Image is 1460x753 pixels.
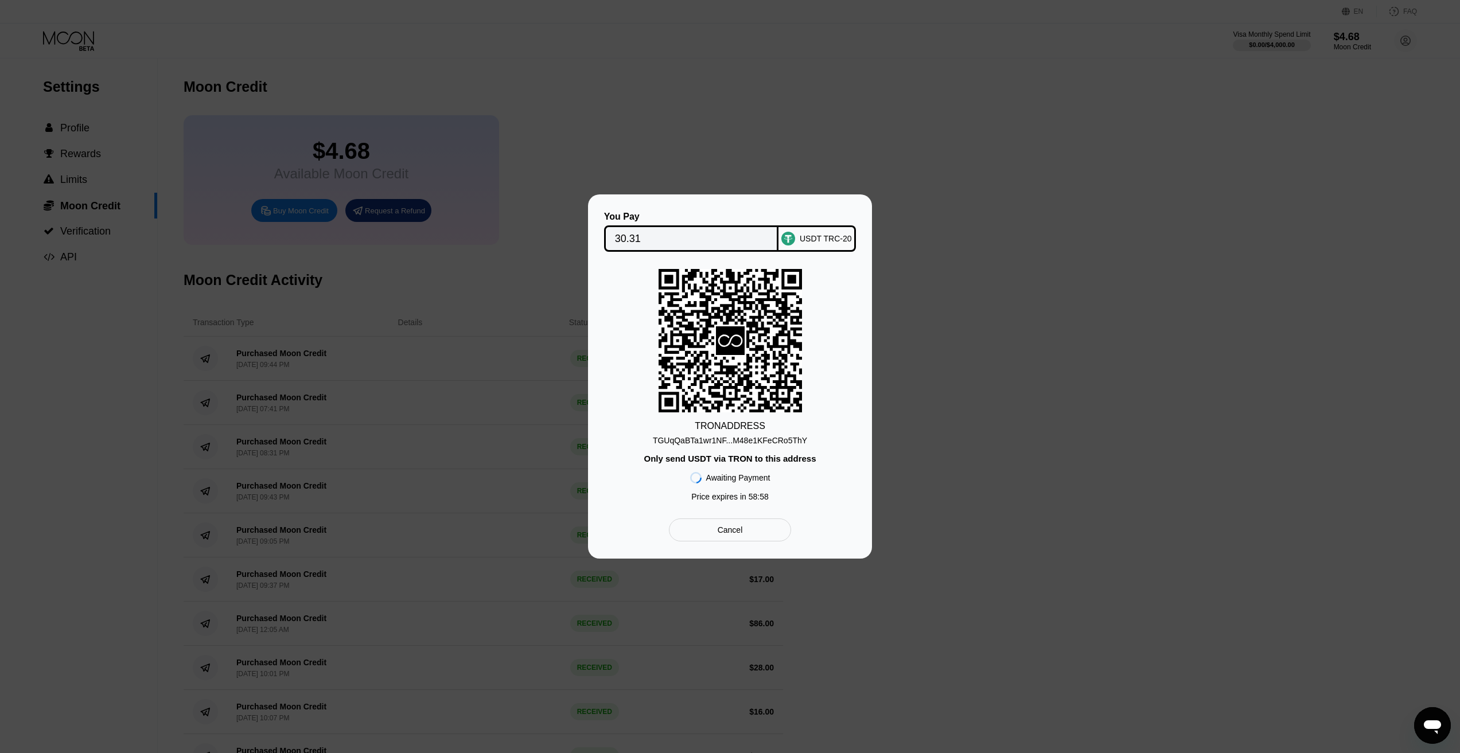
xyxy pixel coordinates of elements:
div: Price expires in [691,492,769,501]
div: You Pay [604,212,779,222]
div: Only send USDT via TRON to this address [644,454,816,463]
div: Cancel [718,525,743,535]
iframe: Mesajlaşma penceresini başlatma düğmesi, görüşme devam ediyor [1414,707,1451,744]
div: Awaiting Payment [706,473,770,482]
div: USDT TRC-20 [800,234,852,243]
div: Cancel [669,518,791,541]
div: You PayUSDT TRC-20 [605,212,855,252]
span: 58 : 58 [749,492,769,501]
div: TGUqQaBTa1wr1NF...M48e1KFeCRo5ThY [653,431,807,445]
div: TRON ADDRESS [695,421,765,431]
div: TGUqQaBTa1wr1NF...M48e1KFeCRo5ThY [653,436,807,445]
